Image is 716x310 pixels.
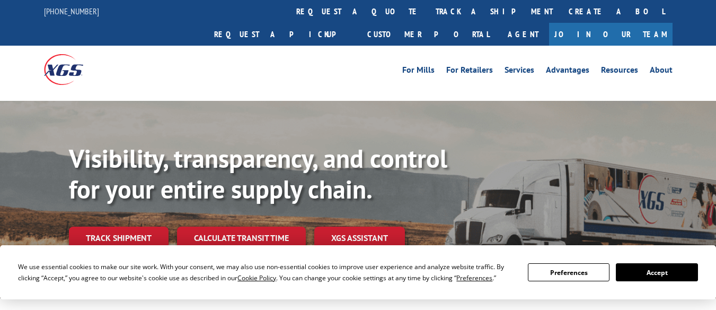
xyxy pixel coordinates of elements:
[314,227,405,249] a: XGS ASSISTANT
[601,66,638,77] a: Resources
[44,6,99,16] a: [PHONE_NUMBER]
[528,263,609,281] button: Preferences
[650,66,673,77] a: About
[497,23,549,46] a: Agent
[359,23,497,46] a: Customer Portal
[549,23,673,46] a: Join Our Team
[206,23,359,46] a: Request a pickup
[616,263,697,281] button: Accept
[237,273,276,282] span: Cookie Policy
[546,66,589,77] a: Advantages
[446,66,493,77] a: For Retailers
[505,66,534,77] a: Services
[69,227,169,249] a: Track shipment
[402,66,435,77] a: For Mills
[456,273,492,282] span: Preferences
[69,142,447,205] b: Visibility, transparency, and control for your entire supply chain.
[177,227,306,249] a: Calculate transit time
[18,261,515,283] div: We use essential cookies to make our site work. With your consent, we may also use non-essential ...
